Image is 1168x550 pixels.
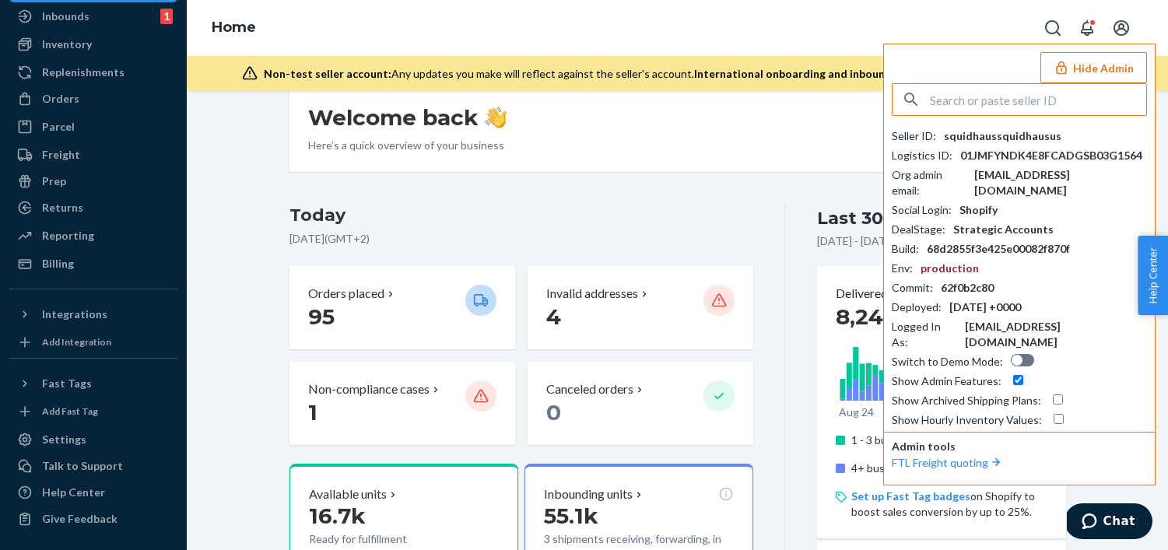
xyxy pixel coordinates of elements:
button: Help Center [1138,236,1168,315]
button: Hide Admin [1040,52,1147,83]
div: Shopify [959,202,998,218]
a: Prep [9,169,177,194]
div: Help Center [42,485,105,500]
div: Add Fast Tag [42,405,98,418]
span: International onboarding and inbounding may not work during impersonation. [694,67,1097,80]
div: squidhaussquidhausus [944,128,1061,144]
p: Available units [309,485,387,503]
p: Ready for fulfillment [309,531,453,547]
div: Show Archived Shipping Plans : [892,393,1041,408]
div: Prep [42,173,66,189]
p: Here’s a quick overview of your business [308,138,507,153]
button: Open Search Box [1037,12,1068,44]
div: Inventory [42,37,92,52]
div: Settings [42,432,86,447]
button: Delivered orders [836,285,938,303]
a: Help Center [9,480,177,505]
a: Replenishments [9,60,177,85]
a: Parcel [9,114,177,139]
div: Any updates you make will reflect against the seller's account. [264,66,1097,82]
div: 62f0b2c80 [941,280,994,296]
div: 68d2855f3e425e00082f870f [927,241,1070,257]
button: Integrations [9,302,177,327]
a: Orders [9,86,177,111]
div: Reporting [42,228,94,243]
a: Inventory [9,32,177,57]
a: FTL Freight quoting [892,456,1004,469]
input: Search or paste seller ID [930,84,1146,115]
div: [EMAIL_ADDRESS][DOMAIN_NAME] [974,167,1147,198]
div: Replenishments [42,65,125,80]
div: [DATE] +0000 [949,300,1021,315]
div: Logistics ID : [892,148,952,163]
div: Returns [42,200,83,215]
div: Build : [892,241,919,257]
a: Home [212,19,256,36]
div: Social Login : [892,202,952,218]
span: 0 [546,399,561,426]
button: Non-compliance cases 1 [289,362,515,445]
ol: breadcrumbs [199,5,268,51]
p: Inbounding units [544,485,633,503]
div: 01JMFYNDK4E8FCADGSB03G1564 [960,148,1142,163]
div: Freight [42,147,80,163]
img: hand-wave emoji [485,107,507,128]
div: Env : [892,261,913,276]
button: Give Feedback [9,506,177,531]
button: Fast Tags [9,371,177,396]
span: 8,248 [836,303,897,330]
div: Deployed : [892,300,942,315]
p: Canceled orders [546,380,633,398]
div: [EMAIL_ADDRESS][DOMAIN_NAME] [965,319,1147,350]
button: Invalid addresses 4 [528,266,753,349]
div: Logged In As : [892,319,957,350]
span: Non-test seller account: [264,67,391,80]
div: Add Integration [42,335,111,349]
span: 16.7k [309,503,366,529]
p: Invalid addresses [546,285,638,303]
iframe: Opens a widget where you can chat to one of our agents [1067,503,1152,542]
p: Admin tools [892,439,1147,454]
div: Seller ID : [892,128,936,144]
div: DealStage : [892,222,945,237]
a: Add Integration [9,333,177,352]
div: Talk to Support [42,458,123,474]
div: Strategic Accounts [953,222,1054,237]
button: Talk to Support [9,454,177,478]
a: Settings [9,427,177,452]
p: on Shopify to boost sales conversion by up to 25%. [851,489,1047,520]
div: Give Feedback [42,511,118,527]
a: Billing [9,251,177,276]
h3: Today [289,203,754,228]
div: Commit : [892,280,933,296]
span: 4 [546,303,561,330]
div: Integrations [42,307,107,322]
button: Open account menu [1106,12,1137,44]
p: [DATE] ( GMT+2 ) [289,231,754,247]
button: Orders placed 95 [289,266,515,349]
div: Billing [42,256,74,271]
h1: Welcome back [308,103,507,131]
a: Reporting [9,223,177,248]
div: Parcel [42,119,75,135]
div: Show Hourly Inventory Values : [892,412,1042,428]
p: Non-compliance cases [308,380,430,398]
p: [DATE] - [DATE] ( GMT+2 ) [817,233,941,249]
p: 1 - 3 business days [851,433,1005,448]
div: Org admin email : [892,167,966,198]
div: Fast Tags [42,376,92,391]
p: Aug 24 [839,405,874,420]
a: Inbounds1 [9,4,177,29]
div: Switch to Demo Mode : [892,354,1003,370]
div: Last 30 days [817,206,931,230]
a: Freight [9,142,177,167]
a: Set up Fast Tag badges [851,489,970,503]
div: production [921,261,979,276]
span: 55.1k [544,503,598,529]
div: 1 [160,9,173,24]
button: Canceled orders 0 [528,362,753,445]
div: Orders [42,91,79,107]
